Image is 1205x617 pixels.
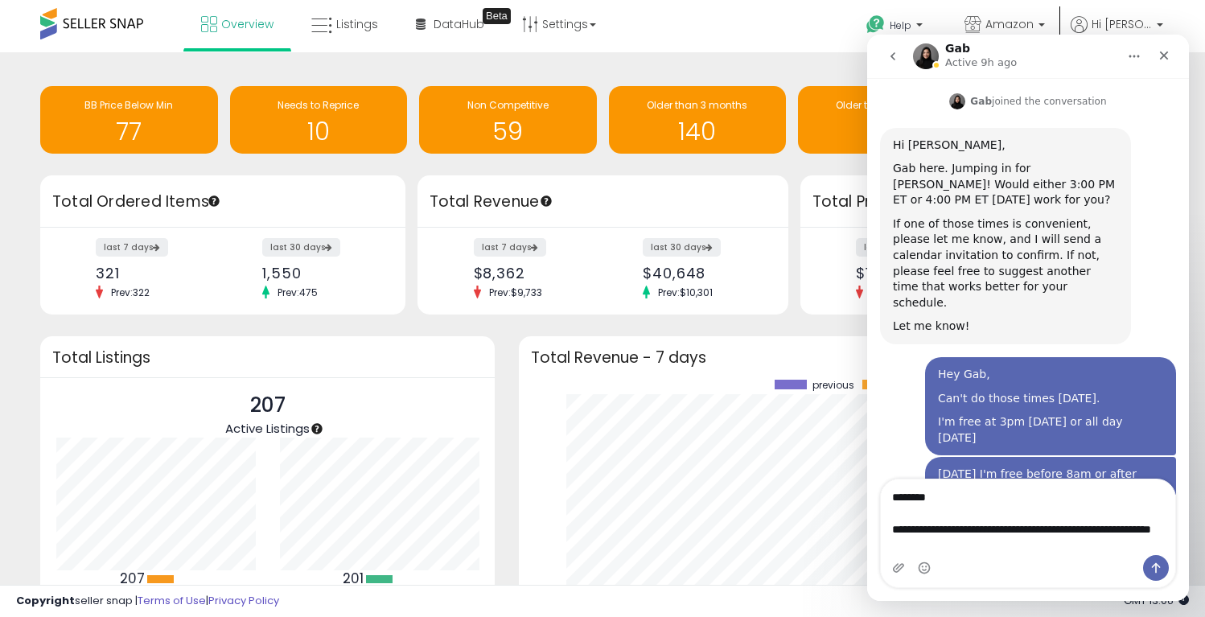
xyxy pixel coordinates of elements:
[262,238,340,257] label: last 30 days
[225,390,310,421] p: 207
[609,86,787,154] a: Older than 3 months 140
[1071,16,1163,52] a: Hi [PERSON_NAME]
[531,352,1153,364] h3: Total Revenue - 7 days
[539,194,553,208] div: Tooltip anchor
[269,286,326,299] span: Prev: 475
[207,194,221,208] div: Tooltip anchor
[427,118,589,145] h1: 59
[48,118,210,145] h1: 77
[643,238,721,257] label: last 30 days
[238,118,400,145] h1: 10
[806,118,968,145] h1: 0
[52,191,393,213] h3: Total Ordered Items
[836,98,937,112] span: Older than 6 months
[483,8,511,24] div: Tooltip anchor
[96,265,210,282] div: 321
[120,569,145,588] b: 207
[221,16,273,32] span: Overview
[225,420,310,437] span: Active Listings
[643,265,759,282] div: $40,648
[336,16,378,32] span: Listings
[867,35,1189,601] iframe: Intercom live chat
[430,191,776,213] h3: Total Revenue
[310,422,324,436] div: Tooltip anchor
[467,98,549,112] span: Non Competitive
[84,98,173,112] span: BB Price Below Min
[863,286,927,299] span: Prev: $1,713
[138,593,206,608] a: Terms of Use
[96,238,168,257] label: last 7 days
[812,380,854,391] span: previous
[16,593,75,608] strong: Copyright
[985,16,1034,32] span: Amazon
[1092,16,1152,32] span: Hi [PERSON_NAME]
[474,265,590,282] div: $8,362
[617,118,779,145] h1: 140
[866,14,886,35] i: Get Help
[856,265,970,282] div: $1,439
[40,86,218,154] a: BB Price Below Min 77
[230,86,408,154] a: Needs to Reprice 10
[856,238,928,257] label: last 7 days
[650,286,721,299] span: Prev: $10,301
[103,286,158,299] span: Prev: 322
[343,569,364,588] b: 201
[208,593,279,608] a: Privacy Policy
[434,16,484,32] span: DataHub
[262,265,376,282] div: 1,550
[481,286,550,299] span: Prev: $9,733
[419,86,597,154] a: Non Competitive 59
[647,98,747,112] span: Older than 3 months
[278,98,359,112] span: Needs to Reprice
[812,191,1154,213] h3: Total Profit
[798,86,976,154] a: Older than 6 months 0
[890,19,911,32] span: Help
[853,2,939,52] a: Help
[52,352,483,364] h3: Total Listings
[474,238,546,257] label: last 7 days
[16,594,279,609] div: seller snap | |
